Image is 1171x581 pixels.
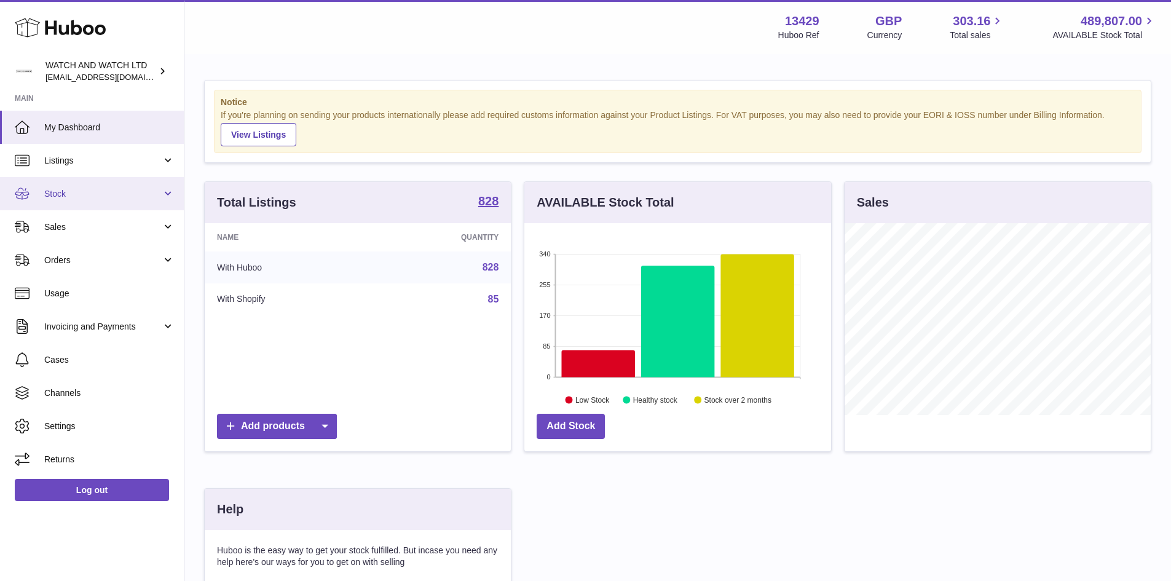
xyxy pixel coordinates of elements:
[543,342,551,350] text: 85
[217,501,243,518] h3: Help
[478,195,499,210] a: 828
[537,414,605,439] a: Add Stock
[44,354,175,366] span: Cases
[867,30,902,41] div: Currency
[205,223,370,251] th: Name
[488,294,499,304] a: 85
[785,13,819,30] strong: 13429
[45,60,156,83] div: WATCH AND WATCH LTD
[857,194,889,211] h3: Sales
[221,123,296,146] a: View Listings
[44,155,162,167] span: Listings
[44,188,162,200] span: Stock
[45,72,181,82] span: [EMAIL_ADDRESS][DOMAIN_NAME]
[15,479,169,501] a: Log out
[221,97,1135,108] strong: Notice
[44,221,162,233] span: Sales
[217,414,337,439] a: Add products
[205,251,370,283] td: With Huboo
[44,321,162,333] span: Invoicing and Payments
[575,395,610,404] text: Low Stock
[1052,30,1156,41] span: AVAILABLE Stock Total
[1052,13,1156,41] a: 489,807.00 AVAILABLE Stock Total
[778,30,819,41] div: Huboo Ref
[950,30,1004,41] span: Total sales
[221,109,1135,146] div: If you're planning on sending your products internationally please add required customs informati...
[205,283,370,315] td: With Shopify
[370,223,511,251] th: Quantity
[15,62,33,81] img: internalAdmin-13429@internal.huboo.com
[44,288,175,299] span: Usage
[539,250,550,258] text: 340
[44,421,175,432] span: Settings
[44,387,175,399] span: Channels
[483,262,499,272] a: 828
[44,122,175,133] span: My Dashboard
[217,194,296,211] h3: Total Listings
[633,395,678,404] text: Healthy stock
[704,395,771,404] text: Stock over 2 months
[537,194,674,211] h3: AVAILABLE Stock Total
[953,13,990,30] span: 303.16
[44,454,175,465] span: Returns
[1081,13,1142,30] span: 489,807.00
[478,195,499,207] strong: 828
[217,545,499,568] p: Huboo is the easy way to get your stock fulfilled. But incase you need any help here's our ways f...
[539,281,550,288] text: 255
[44,255,162,266] span: Orders
[950,13,1004,41] a: 303.16 Total sales
[875,13,902,30] strong: GBP
[547,373,551,381] text: 0
[539,312,550,319] text: 170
